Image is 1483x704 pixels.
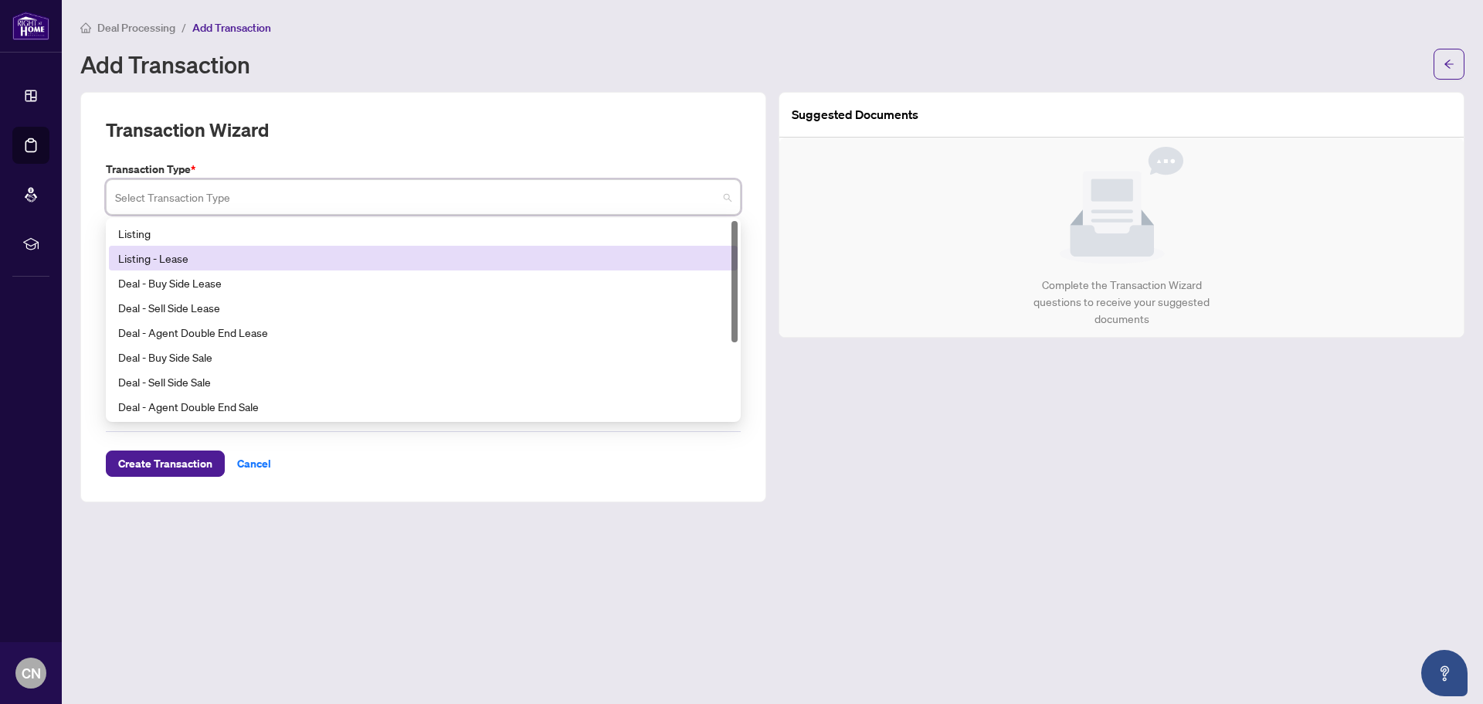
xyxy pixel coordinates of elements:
[192,21,271,35] span: Add Transaction
[118,274,728,291] div: Deal - Buy Side Lease
[118,250,728,267] div: Listing - Lease
[106,161,741,178] label: Transaction Type
[1060,147,1183,264] img: Null State Icon
[182,19,186,36] li: /
[22,662,41,684] span: CN
[792,105,918,124] article: Suggested Documents
[118,398,728,415] div: Deal - Agent Double End Sale
[118,225,728,242] div: Listing
[118,349,728,366] div: Deal - Buy Side Sale
[109,345,738,369] div: Deal - Buy Side Sale
[225,451,283,477] button: Cancel
[97,21,175,35] span: Deal Processing
[106,117,269,142] h2: Transaction Wizard
[109,270,738,295] div: Deal - Buy Side Lease
[118,324,728,341] div: Deal - Agent Double End Lease
[109,369,738,394] div: Deal - Sell Side Sale
[109,320,738,345] div: Deal - Agent Double End Lease
[12,12,49,40] img: logo
[1444,59,1454,70] span: arrow-left
[80,22,91,33] span: home
[109,221,738,246] div: Listing
[118,373,728,390] div: Deal - Sell Side Sale
[80,52,250,77] h1: Add Transaction
[109,246,738,270] div: Listing - Lease
[237,451,271,476] span: Cancel
[106,451,225,477] button: Create Transaction
[118,299,728,316] div: Deal - Sell Side Lease
[109,295,738,320] div: Deal - Sell Side Lease
[109,394,738,419] div: Deal - Agent Double End Sale
[1017,277,1227,328] div: Complete the Transaction Wizard questions to receive your suggested documents
[118,451,212,476] span: Create Transaction
[1421,650,1468,696] button: Open asap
